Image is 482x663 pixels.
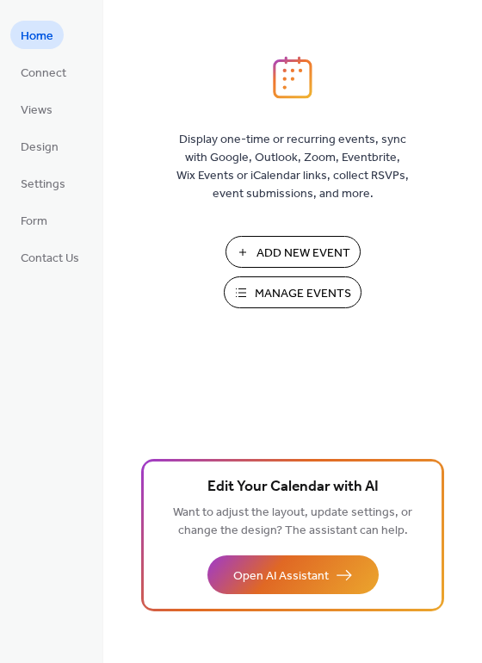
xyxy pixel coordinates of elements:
a: Views [10,95,63,123]
span: Manage Events [255,285,351,303]
button: Manage Events [224,276,361,308]
span: Want to adjust the layout, update settings, or change the design? The assistant can help. [173,501,412,542]
span: Contact Us [21,250,79,268]
span: Add New Event [256,245,350,263]
a: Design [10,132,69,160]
span: Home [21,28,53,46]
span: Views [21,102,53,120]
span: Open AI Assistant [233,567,329,586]
span: Edit Your Calendar with AI [207,475,379,499]
img: logo_icon.svg [273,56,312,99]
a: Contact Us [10,243,90,271]
span: Connect [21,65,66,83]
a: Settings [10,169,76,197]
button: Add New Event [226,236,361,268]
a: Home [10,21,64,49]
span: Form [21,213,47,231]
span: Display one-time or recurring events, sync with Google, Outlook, Zoom, Eventbrite, Wix Events or ... [176,131,409,203]
button: Open AI Assistant [207,555,379,594]
span: Design [21,139,59,157]
span: Settings [21,176,65,194]
a: Form [10,206,58,234]
a: Connect [10,58,77,86]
